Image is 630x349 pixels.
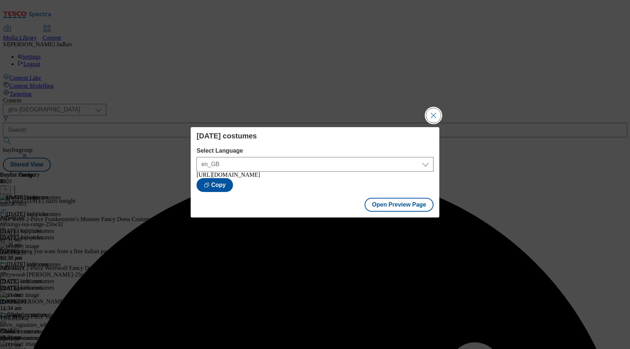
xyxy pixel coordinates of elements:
[426,108,441,123] button: Close Modal
[197,132,433,140] h4: [DATE] costumes
[197,172,433,178] div: [URL][DOMAIN_NAME]
[197,178,233,192] button: Copy
[197,148,433,154] label: Select Language
[191,127,439,217] div: Modal
[365,198,433,212] button: Open Preview Page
